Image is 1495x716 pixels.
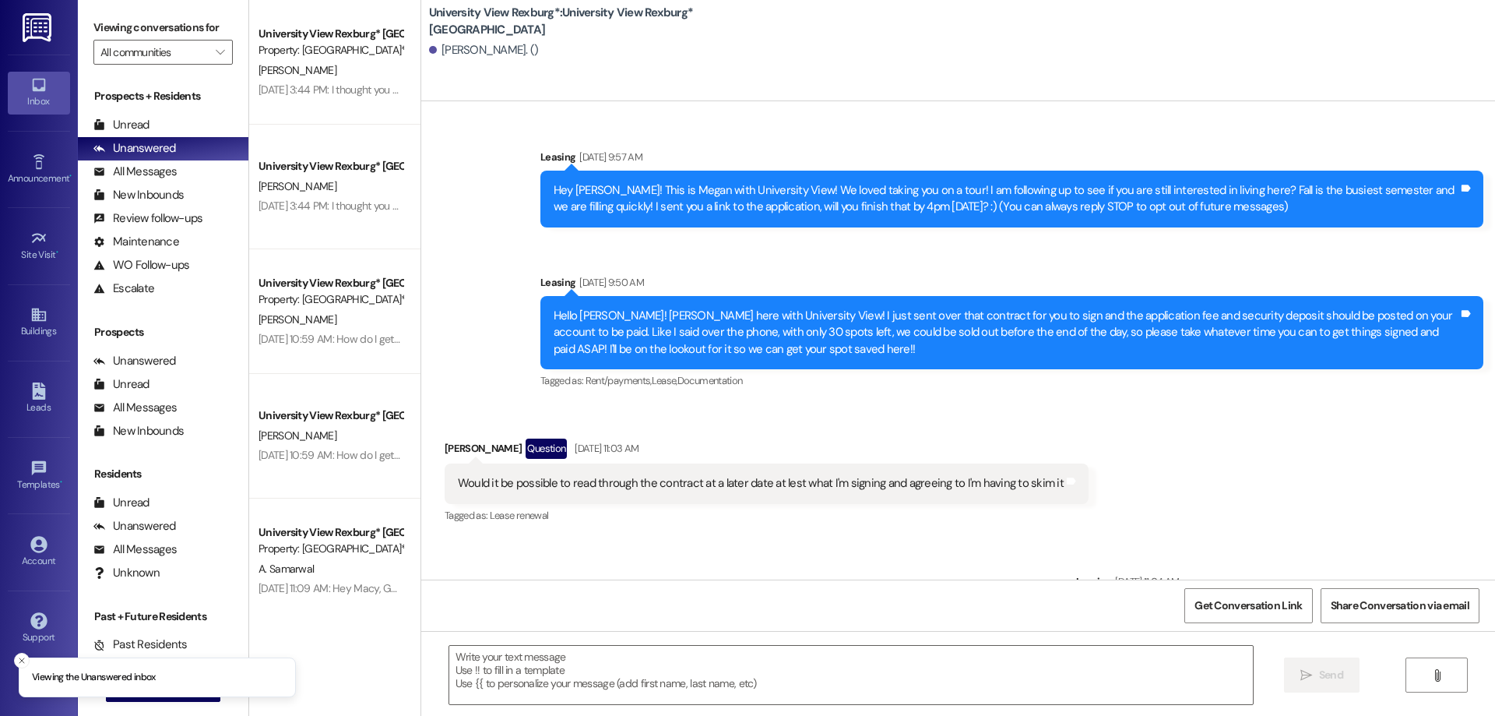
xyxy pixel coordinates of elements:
[78,466,248,482] div: Residents
[1319,667,1343,683] span: Send
[259,524,403,541] div: University View Rexburg* [GEOGRAPHIC_DATA]
[540,369,1483,392] div: Tagged as:
[540,149,1483,171] div: Leasing
[1076,573,1483,595] div: Leasing
[677,374,743,387] span: Documentation
[1431,669,1443,682] i: 
[490,509,549,522] span: Lease renewal
[93,518,176,534] div: Unanswered
[8,455,70,497] a: Templates •
[540,274,1483,296] div: Leasing
[93,140,176,157] div: Unanswered
[259,291,403,308] div: Property: [GEOGRAPHIC_DATA]*
[8,608,70,650] a: Support
[8,72,70,114] a: Inbox
[429,42,539,58] div: [PERSON_NAME]. ()
[8,302,70,344] a: Buildings
[259,42,403,58] div: Property: [GEOGRAPHIC_DATA]*
[259,312,336,326] span: [PERSON_NAME]
[93,495,149,511] div: Unread
[1194,598,1302,614] span: Get Conversation Link
[259,562,314,576] span: A. Samarwal
[259,429,336,443] span: [PERSON_NAME]
[8,531,70,573] a: Account
[100,40,208,65] input: All communities
[259,407,403,424] div: University View Rexburg* [GEOGRAPHIC_DATA]
[78,324,248,340] div: Prospects
[1300,669,1312,682] i: 
[14,653,30,668] button: Close toast
[93,187,184,203] div: New Inbounds
[259,448,458,462] div: [DATE] 10:59 AM: How do I get my package?
[652,374,677,387] span: Lease ,
[554,308,1458,358] div: Hello [PERSON_NAME]! [PERSON_NAME] here with University View! I just sent over that contract for ...
[93,423,184,439] div: New Inbounds
[259,158,403,175] div: University View Rexburg* [GEOGRAPHIC_DATA]
[259,541,403,557] div: Property: [GEOGRAPHIC_DATA]*
[259,179,336,193] span: [PERSON_NAME]
[1331,598,1469,614] span: Share Conversation via email
[93,117,149,133] div: Unread
[216,46,224,58] i: 
[575,149,642,165] div: [DATE] 9:57 AM
[93,400,177,416] div: All Messages
[93,280,154,297] div: Escalate
[93,376,149,393] div: Unread
[1321,588,1479,623] button: Share Conversation via email
[8,225,70,267] a: Site Visit •
[93,353,176,369] div: Unanswered
[1184,588,1312,623] button: Get Conversation Link
[259,199,596,213] div: [DATE] 3:44 PM: I thought you guys would take it out of the security deposit
[60,477,62,488] span: •
[93,257,189,273] div: WO Follow-ups
[259,83,596,97] div: [DATE] 3:44 PM: I thought you guys would take it out of the security deposit
[586,374,652,387] span: Rent/payments ,
[93,565,160,581] div: Unknown
[259,332,458,346] div: [DATE] 10:59 AM: How do I get my package?
[445,439,1089,464] div: [PERSON_NAME]
[458,475,1064,492] div: Would it be possible to read through the contract at a later date at lest what I'm signing and ag...
[575,274,644,291] div: [DATE] 9:50 AM
[1284,658,1360,693] button: Send
[56,247,58,258] span: •
[32,671,156,685] p: Viewing the Unanswered inbox
[78,88,248,104] div: Prospects + Residents
[259,26,403,42] div: University View Rexburg* [GEOGRAPHIC_DATA]
[78,608,248,625] div: Past + Future Residents
[429,5,740,38] b: University View Rexburg*: University View Rexburg* [GEOGRAPHIC_DATA]
[93,164,177,180] div: All Messages
[93,541,177,558] div: All Messages
[571,440,638,457] div: [DATE] 11:03 AM
[93,210,202,227] div: Review follow-ups
[69,171,72,182] span: •
[8,378,70,420] a: Leads
[554,182,1458,216] div: Hey [PERSON_NAME]! This is Megan with University View! We loved taking you on a tour! I am follow...
[93,16,233,40] label: Viewing conversations for
[93,234,179,250] div: Maintenance
[445,504,1089,527] div: Tagged as:
[23,13,55,42] img: ResiDesk Logo
[259,275,403,291] div: University View Rexburg* [GEOGRAPHIC_DATA]
[526,439,567,458] div: Question
[259,581,1090,595] div: [DATE] 11:09 AM: Hey Macy, Good morning! I think some discrepancy has happened. Kindly have a loo...
[259,63,336,77] span: [PERSON_NAME]
[93,637,188,653] div: Past Residents
[1111,573,1179,590] div: [DATE] 11:04 AM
